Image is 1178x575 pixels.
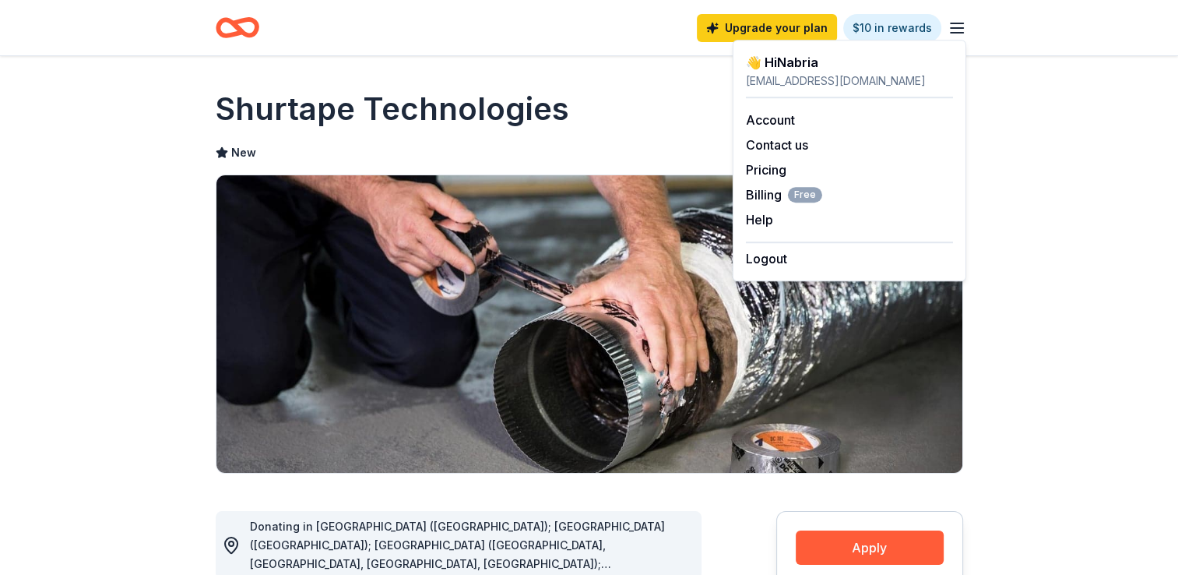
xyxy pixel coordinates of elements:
[746,162,786,178] a: Pricing
[697,14,837,42] a: Upgrade your plan
[216,87,569,131] h1: Shurtape Technologies
[746,249,787,268] button: Logout
[216,175,962,473] img: Image for Shurtape Technologies
[746,112,795,128] a: Account
[216,9,259,46] a: Home
[746,210,773,229] button: Help
[796,531,944,565] button: Apply
[843,14,941,42] a: $10 in rewards
[746,72,953,90] div: [EMAIL_ADDRESS][DOMAIN_NAME]
[231,143,256,162] span: New
[746,53,953,72] div: 👋 Hi Nabria
[746,185,822,204] button: BillingFree
[788,187,822,203] span: Free
[746,185,822,204] span: Billing
[746,136,808,154] button: Contact us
